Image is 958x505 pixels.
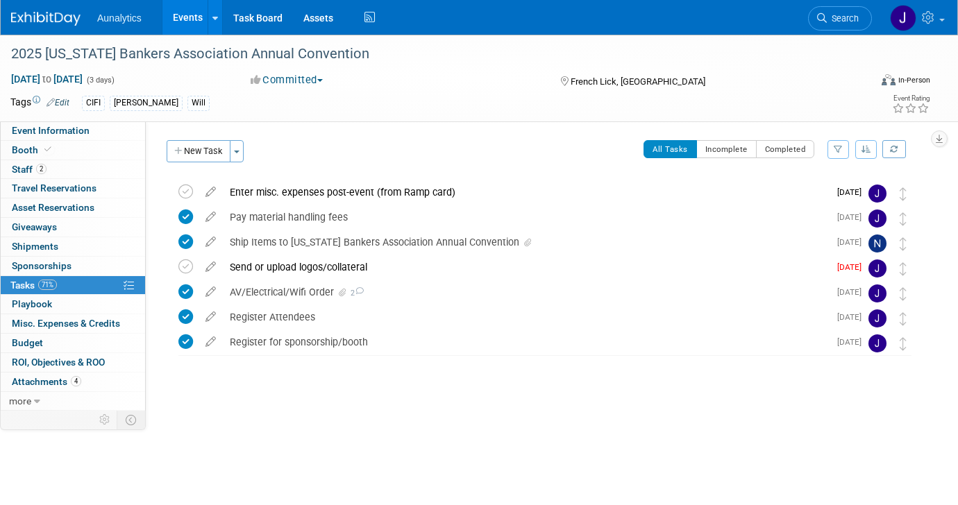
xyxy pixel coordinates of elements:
div: Enter misc. expenses post-event (from Ramp card) [223,180,829,204]
span: [DATE] [837,312,868,322]
div: Pay material handling fees [223,205,829,229]
a: Booth [1,141,145,160]
span: French Lick, [GEOGRAPHIC_DATA] [571,76,705,87]
i: Move task [900,287,907,300]
span: (3 days) [85,76,115,85]
a: Event Information [1,121,145,140]
div: In-Person [898,75,930,85]
div: Send or upload logos/collateral [223,255,829,279]
span: [DATE] [837,337,868,347]
span: Giveaways [12,221,57,232]
span: Budget [12,337,43,348]
a: Budget [1,334,145,352]
i: Booth reservation complete [44,146,51,153]
a: Asset Reservations [1,198,145,217]
i: Move task [900,337,907,350]
div: Ship Items to [US_STATE] Bankers Association Annual Convention [223,230,829,254]
img: Julie Grisanti-Cieslak [868,259,886,277]
a: ROI, Objectives & ROO [1,353,145,372]
i: Move task [900,237,907,250]
span: Aunalytics [97,12,142,24]
span: ROI, Objectives & ROO [12,357,105,368]
div: CIFI [82,96,105,110]
span: Booth [12,144,54,155]
a: Travel Reservations [1,179,145,198]
a: edit [199,261,223,273]
span: Playbook [12,298,52,309]
img: Nick Vila [868,234,886,252]
img: Julie Grisanti-Cieslak [868,209,886,228]
img: Julie Grisanti-Cieslak [868,185,886,203]
span: Event Information [12,125,90,136]
a: edit [199,286,223,298]
a: edit [199,186,223,198]
a: Attachments4 [1,373,145,391]
img: Julie Grisanti-Cieslak [868,309,886,327]
a: Shipments [1,237,145,256]
span: [DATE] [837,262,868,272]
td: Toggle Event Tabs [117,411,146,429]
span: Attachments [12,376,81,387]
i: Move task [900,312,907,325]
a: Misc. Expenses & Credits [1,314,145,333]
a: edit [199,311,223,323]
span: Search [827,13,859,24]
div: 2025 [US_STATE] Bankers Association Annual Convention [6,42,852,67]
span: Travel Reservations [12,182,96,194]
a: Giveaways [1,218,145,237]
span: Staff [12,164,47,175]
a: Staff2 [1,160,145,179]
i: Move task [900,187,907,200]
div: Event Format [794,72,930,93]
button: Incomplete [696,140,757,158]
img: Julie Grisanti-Cieslak [868,334,886,352]
span: 2 [348,289,364,298]
img: Format-Inperson.png [882,74,896,85]
span: 71% [38,280,57,290]
td: Personalize Event Tab Strip [93,411,117,429]
a: edit [199,236,223,248]
a: edit [199,211,223,223]
span: [DATE] [837,287,868,297]
span: [DATE] [DATE] [10,73,83,85]
div: AV/Electrical/Wifi Order [223,280,829,304]
img: Julie Grisanti-Cieslak [868,284,886,302]
span: Sponsorships [12,260,72,271]
span: Shipments [12,241,58,252]
span: Misc. Expenses & Credits [12,318,120,329]
a: Edit [47,98,69,108]
button: New Task [167,140,230,162]
button: Committed [246,73,328,87]
i: Move task [900,212,907,225]
span: 4 [71,376,81,386]
span: to [40,74,53,85]
div: Event Rating [892,95,930,102]
div: Will [187,96,210,110]
a: Tasks71% [1,276,145,295]
span: 2 [36,164,47,174]
a: Search [808,6,872,31]
div: Register for sponsorship/booth [223,330,829,354]
span: Tasks [10,280,57,291]
span: [DATE] [837,237,868,247]
img: ExhibitDay [11,12,81,26]
span: Asset Reservations [12,202,94,213]
a: Sponsorships [1,257,145,275]
span: more [9,395,31,406]
td: Tags [10,95,69,111]
span: [DATE] [837,187,868,197]
a: Playbook [1,295,145,314]
div: [PERSON_NAME] [110,96,183,110]
span: [DATE] [837,212,868,222]
i: Move task [900,262,907,275]
a: edit [199,336,223,348]
a: more [1,392,145,411]
img: Julie Grisanti-Cieslak [890,5,916,31]
a: Refresh [882,140,906,158]
div: Register Attendees [223,305,829,329]
button: Completed [756,140,815,158]
button: All Tasks [644,140,697,158]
